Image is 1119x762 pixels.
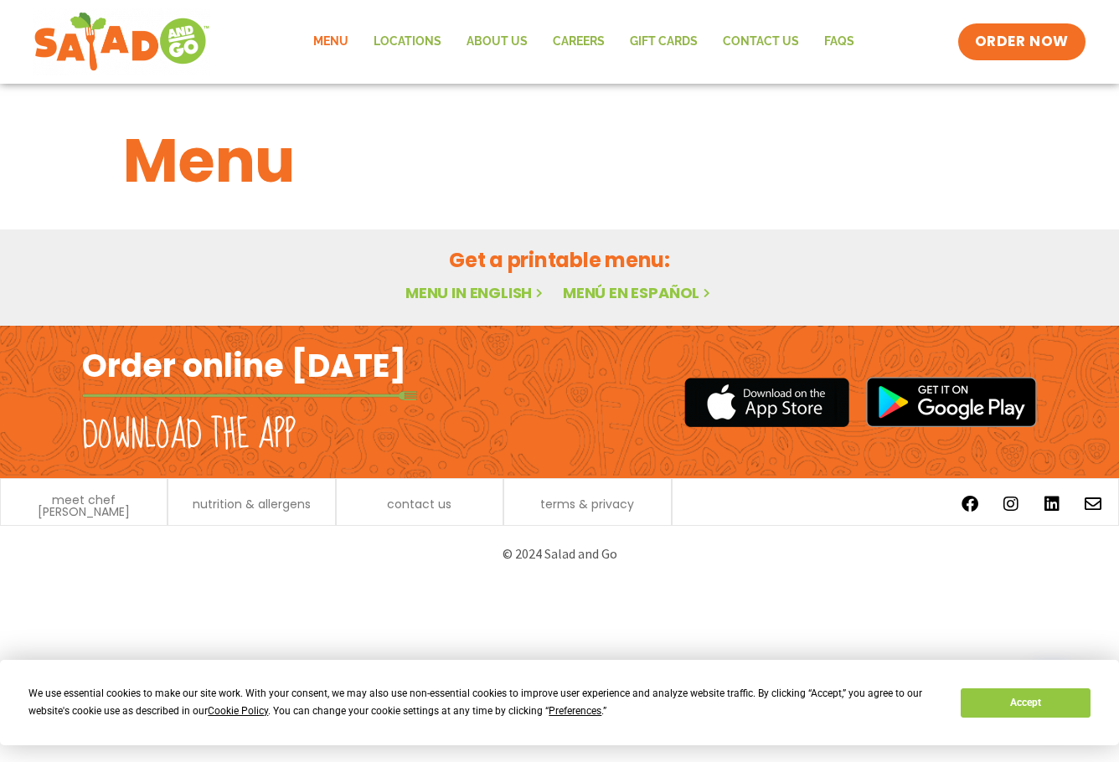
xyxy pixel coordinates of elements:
img: fork [82,391,417,400]
nav: Menu [301,23,867,61]
img: new-SAG-logo-768×292 [34,8,210,75]
img: google_play [866,377,1037,427]
a: nutrition & allergens [193,498,311,510]
a: Menú en español [563,282,714,303]
a: About Us [454,23,540,61]
a: contact us [387,498,451,510]
div: We use essential cookies to make our site work. With your consent, we may also use non-essential ... [28,685,941,720]
a: Careers [540,23,617,61]
a: terms & privacy [540,498,634,510]
a: ORDER NOW [958,23,1085,60]
h2: Download the app [82,412,296,459]
a: Menu in English [405,282,546,303]
img: appstore [684,375,849,430]
a: GIFT CARDS [617,23,710,61]
h2: Get a printable menu: [123,245,996,275]
span: ORDER NOW [975,32,1069,52]
button: Accept [961,688,1090,718]
a: meet chef [PERSON_NAME] [9,494,158,517]
a: Contact Us [710,23,812,61]
a: Locations [361,23,454,61]
a: Menu [301,23,361,61]
a: FAQs [812,23,867,61]
h2: Order online [DATE] [82,345,406,386]
span: Cookie Policy [208,705,268,717]
span: Preferences [549,705,601,717]
p: © 2024 Salad and Go [90,543,1029,565]
h1: Menu [123,116,996,206]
